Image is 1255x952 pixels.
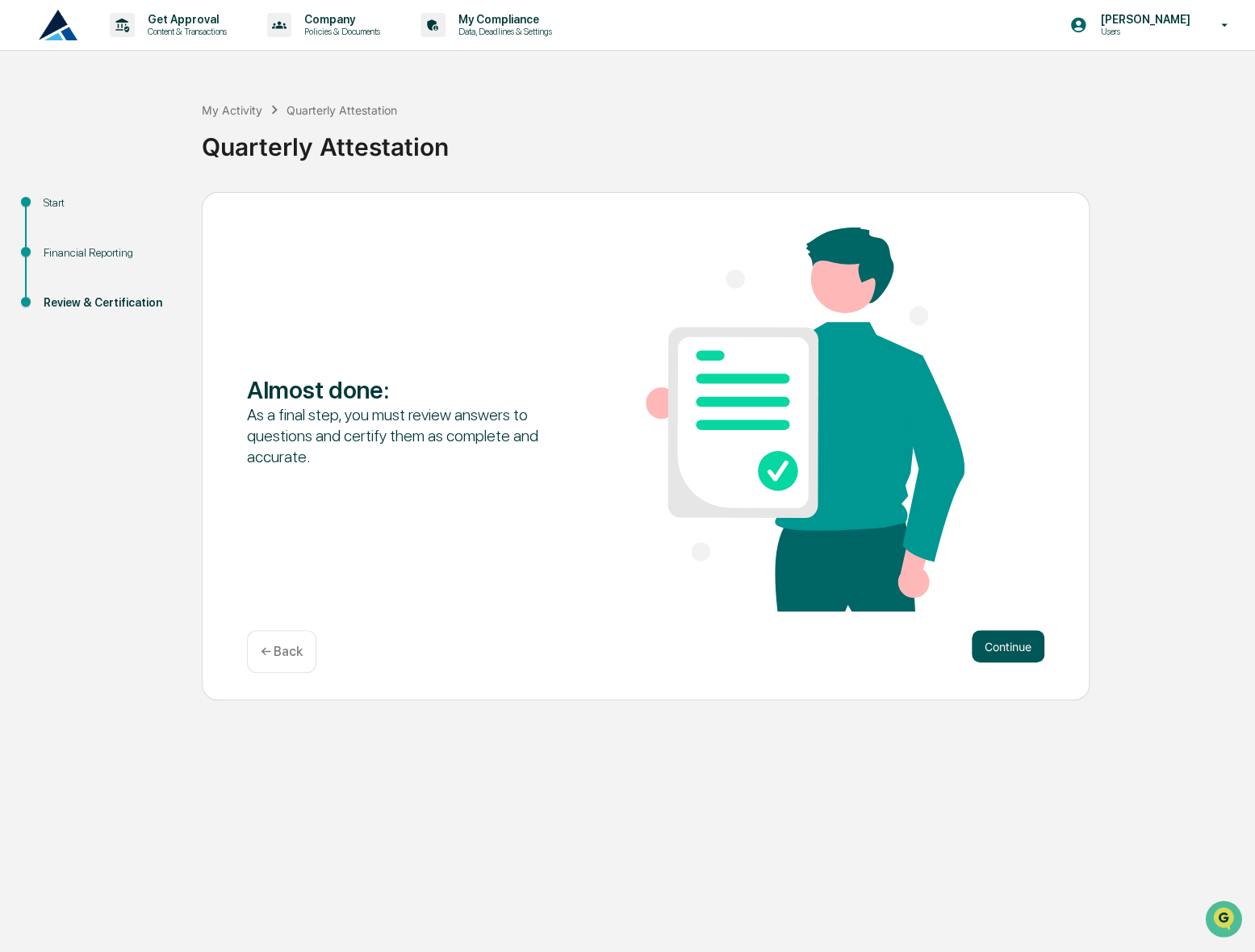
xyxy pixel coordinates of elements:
[1087,13,1198,26] p: [PERSON_NAME]
[274,128,294,148] button: Start new chat
[646,228,964,612] img: Almost done
[247,375,566,404] div: Almost done :
[10,228,108,257] a: 🔎Data Lookup
[44,194,176,211] div: Start
[202,103,262,117] div: My Activity
[55,140,204,152] div: We're available if you need us!
[247,404,566,467] div: As a final step, you must review answers to questions and certify them as complete and accurate.
[44,244,176,261] div: Financial Reporting
[291,26,388,37] p: Policies & Documents
[16,236,29,248] div: 🔎
[161,273,195,286] span: Pylon
[287,103,397,117] div: Quarterly Attestation
[972,630,1044,662] button: Continue
[135,13,235,26] p: Get Approval
[10,197,111,226] a: 🖐️Preclearance
[16,34,294,60] p: How can we help?
[111,197,207,226] a: 🗄️Attestations
[1203,899,1247,942] iframe: Open customer support
[446,26,560,37] p: Data, Deadlines & Settings
[16,123,45,152] img: 1746055101610-c473b297-6a78-478c-a979-82029cc54cd1
[446,13,560,26] p: My Compliance
[261,644,303,659] p: ← Back
[32,234,102,250] span: Data Lookup
[135,26,235,37] p: Content & Transactions
[44,294,176,311] div: Review & Certification
[55,123,265,140] div: Start new chat
[291,13,388,26] p: Company
[16,205,29,218] div: 🖐️
[117,205,130,218] div: 🗄️
[39,10,77,40] img: logo
[1087,26,1198,37] p: Users
[32,203,104,219] span: Preclearance
[133,203,200,219] span: Attestations
[114,273,195,286] a: Powered byPylon
[202,119,1247,161] div: Quarterly Attestation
